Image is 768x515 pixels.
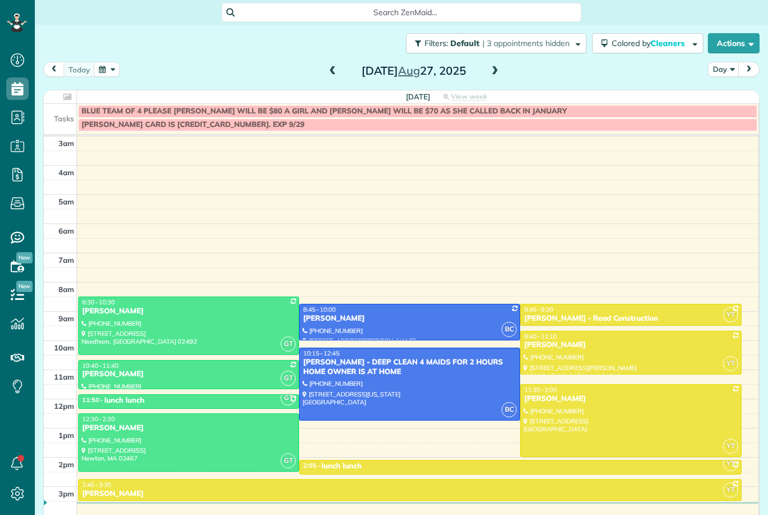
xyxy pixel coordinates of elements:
[281,453,296,468] span: GT
[105,396,144,405] div: lunch lunch
[82,307,296,316] div: [PERSON_NAME]
[58,197,74,206] span: 5am
[400,33,586,53] a: Filters: Default | 3 appointments hidden
[58,431,74,440] span: 1pm
[738,62,760,77] button: next
[592,33,703,53] button: Colored byCleaners
[54,343,74,352] span: 10am
[43,62,65,77] button: prev
[482,38,570,48] span: | 3 appointments hidden
[58,460,74,469] span: 2pm
[82,370,296,379] div: [PERSON_NAME]
[82,489,738,499] div: [PERSON_NAME]
[723,307,738,322] span: YT
[58,168,74,177] span: 4am
[281,371,296,386] span: GT
[424,38,448,48] span: Filters:
[723,439,738,454] span: YT
[398,63,420,78] span: Aug
[524,332,557,340] span: 9:40 - 11:10
[58,226,74,235] span: 6am
[612,38,689,48] span: Colored by
[523,314,738,323] div: [PERSON_NAME] - Read Construction
[303,349,340,357] span: 10:15 - 12:45
[82,415,115,423] span: 12:30 - 2:30
[523,340,738,350] div: [PERSON_NAME]
[502,402,517,417] span: BC
[322,462,362,471] div: lunch lunch
[82,481,111,489] span: 2:45 - 3:30
[64,62,95,77] button: today
[523,394,738,404] div: [PERSON_NAME]
[708,62,739,77] button: Day
[58,285,74,294] span: 8am
[650,38,686,48] span: Cleaners
[54,402,74,411] span: 12pm
[54,372,74,381] span: 11am
[450,38,480,48] span: Default
[723,356,738,371] span: YT
[16,281,33,292] span: New
[281,336,296,352] span: GT
[406,92,430,101] span: [DATE]
[302,314,517,323] div: [PERSON_NAME]
[344,65,484,77] h2: [DATE] 27, 2025
[524,386,557,394] span: 11:30 - 2:00
[723,456,738,471] span: YT
[82,120,305,129] span: [PERSON_NAME] CARD IS [CREDIT_CARD_NUMBER]. EXP 9/29
[82,423,296,433] div: [PERSON_NAME]
[58,139,74,148] span: 3am
[58,256,74,265] span: 7am
[451,92,487,101] span: View week
[16,252,33,263] span: New
[302,358,517,377] div: [PERSON_NAME] - DEEP CLEAN 4 MAIDS FOR 2 HOURS HOME OWNER IS AT HOME
[82,362,119,370] span: 10:40 - 11:40
[502,322,517,337] span: BC
[406,33,586,53] button: Filters: Default | 3 appointments hidden
[58,489,74,498] span: 3pm
[58,314,74,323] span: 9am
[723,482,738,498] span: YT
[708,33,760,53] button: Actions
[281,390,296,405] span: GT
[303,306,336,313] span: 8:45 - 10:00
[82,107,567,116] span: BLUE TEAM OF 4 PLEASE [PERSON_NAME] WILL BE $80 A GIRL AND [PERSON_NAME] WILL BE $70 AS SHE CALLE...
[524,306,553,313] span: 8:45 - 9:30
[82,298,115,306] span: 8:30 - 10:30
